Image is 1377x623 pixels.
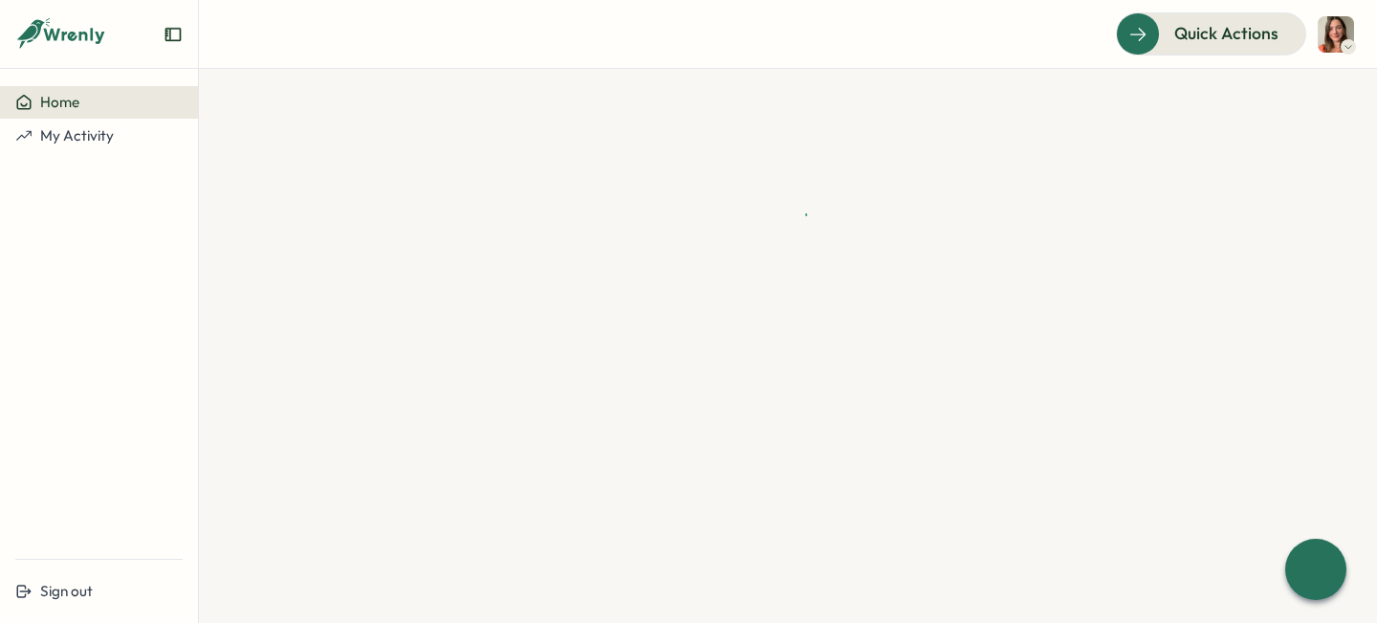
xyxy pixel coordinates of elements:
[164,25,183,44] button: Expand sidebar
[40,93,79,111] span: Home
[1116,12,1306,55] button: Quick Actions
[1174,21,1279,46] span: Quick Actions
[40,582,93,600] span: Sign out
[1318,16,1354,53] img: Izzie Winstanley
[40,126,114,145] span: My Activity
